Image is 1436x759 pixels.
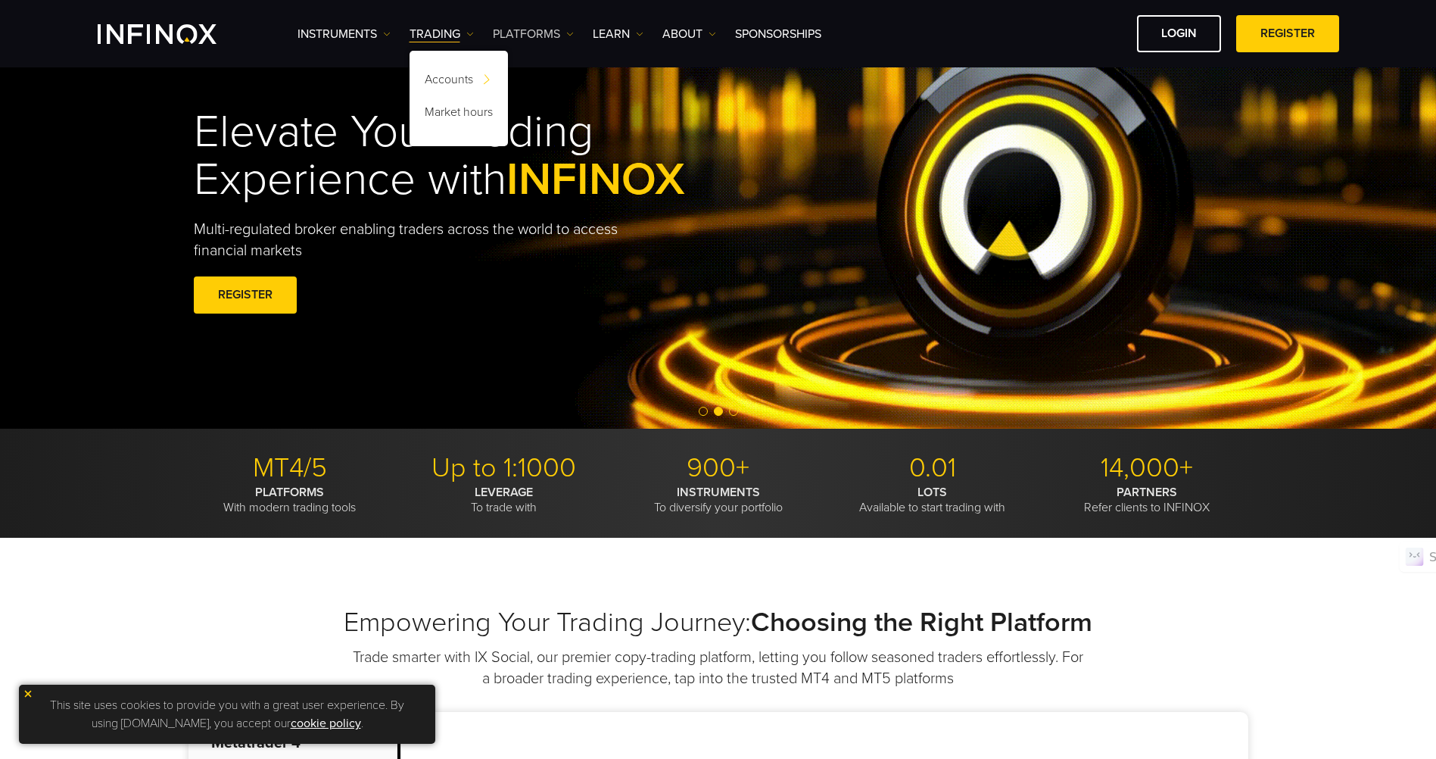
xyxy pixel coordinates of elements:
a: cookie policy [291,716,361,731]
h2: Empowering Your Trading Journey: [188,606,1248,639]
p: Multi-regulated broker enabling traders across the world to access financial markets [194,219,643,261]
strong: INSTRUMENTS [677,485,760,500]
span: INFINOX [506,152,685,207]
h1: Elevate Your Trading Experience with [194,108,755,204]
strong: PLATFORMS [255,485,324,500]
a: REGISTER [1236,15,1339,52]
p: Refer clients to INFINOX [1045,485,1248,515]
p: To trade with [403,485,606,515]
strong: LOTS [917,485,947,500]
a: INFINOX Logo [98,24,252,44]
img: yellow close icon [23,689,33,699]
p: To diversify your portfolio [617,485,820,515]
span: Go to slide 2 [714,407,723,416]
a: Learn [593,25,643,43]
p: MT4/5 [188,451,391,485]
a: LOGIN [1137,15,1221,52]
p: This site uses cookies to provide you with a great user experience. By using [DOMAIN_NAME], you a... [26,692,428,736]
p: Trade smarter with IX Social, our premier copy-trading platform, letting you follow seasoned trad... [351,647,1086,689]
a: Instruments [297,25,391,43]
a: SPONSORSHIPS [735,25,821,43]
p: Available to start trading with [831,485,1034,515]
a: Market hours [410,98,508,131]
span: Go to slide 3 [729,407,738,416]
a: TRADING [410,25,474,43]
a: ABOUT [662,25,716,43]
a: Accounts [410,66,508,98]
strong: LEVERAGE [475,485,533,500]
p: Up to 1:1000 [403,451,606,485]
p: 900+ [617,451,820,485]
p: 14,000+ [1045,451,1248,485]
p: 0.01 [831,451,1034,485]
span: Go to slide 1 [699,407,708,416]
a: REGISTER [194,276,297,314]
strong: PARTNERS [1117,485,1177,500]
a: PLATFORMS [493,25,574,43]
strong: Choosing the Right Platform [751,606,1092,639]
p: With modern trading tools [188,485,391,515]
